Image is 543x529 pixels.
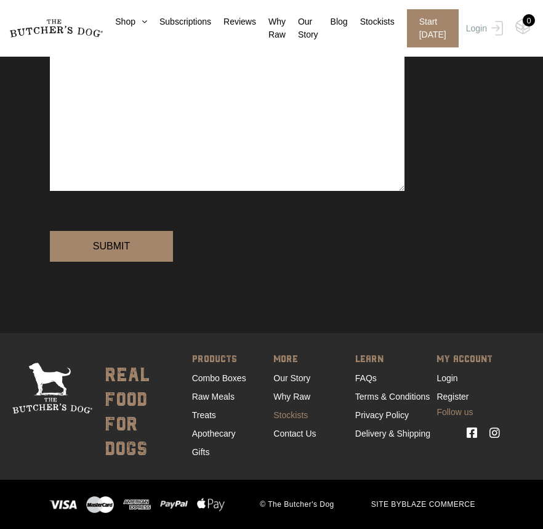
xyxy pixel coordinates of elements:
[211,15,256,28] a: Reviews
[147,15,211,28] a: Subscriptions
[192,373,246,383] a: Combo Boxes
[395,9,463,47] a: Start [DATE]
[436,352,512,369] span: MY ACCOUNT
[192,410,216,420] a: Treats
[99,363,160,461] div: real food for dogs
[436,373,457,383] a: Login
[192,429,236,438] a: Apothecary
[192,392,235,402] a: Raw Meals
[273,392,310,402] a: Why Raw
[318,15,348,28] a: Blog
[286,15,318,41] a: Our Story
[241,499,352,510] span: © The Butcher's Dog
[355,352,431,369] span: LEARN
[523,14,535,26] div: 0
[463,9,503,47] a: Login
[407,9,459,47] span: Start [DATE]
[103,15,147,28] a: Shop
[355,392,430,402] a: Terms & Conditions
[273,373,310,383] a: Our Story
[273,410,308,420] a: Stockists
[355,410,409,420] a: Privacy Policy
[353,499,494,510] span: SITE BY
[273,352,349,369] span: MORE
[273,429,316,438] a: Contact Us
[256,15,286,41] a: Why Raw
[192,447,210,457] a: Gifts
[50,231,173,262] input: Submit
[401,500,475,509] a: BLAZE COMMERCE
[436,406,512,419] strong: Follow us
[192,352,268,369] span: PRODUCTS
[436,392,469,402] a: Register
[355,373,377,383] a: FAQs
[355,429,430,438] a: Delivery & Shipping
[348,15,395,28] a: Stockists
[515,18,531,34] img: TBD_Cart-Empty.png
